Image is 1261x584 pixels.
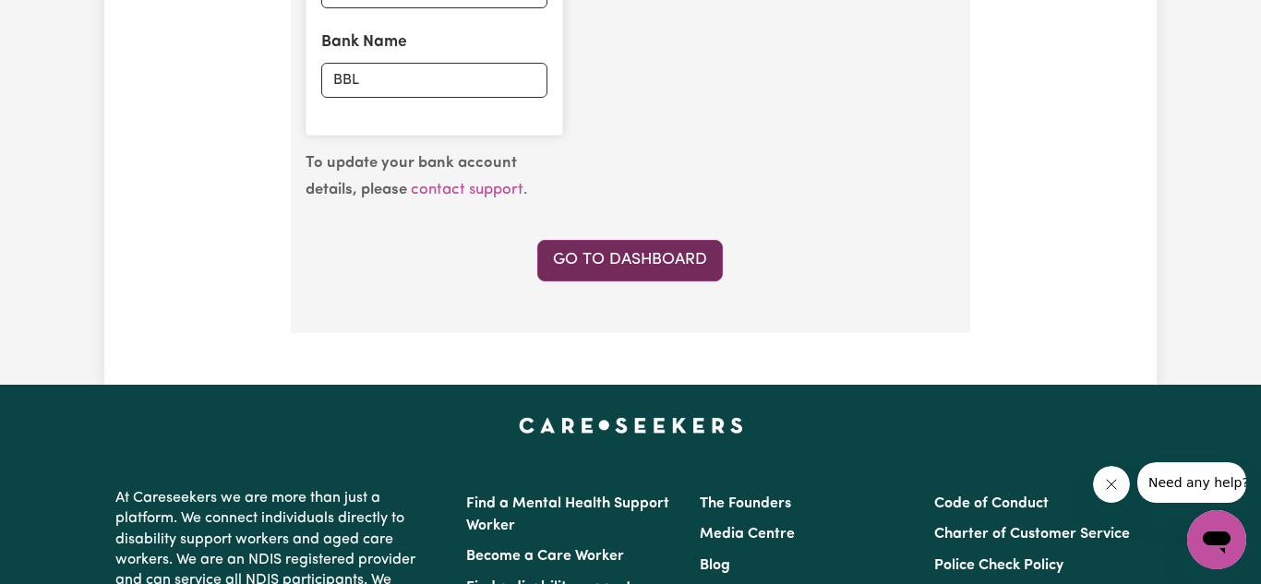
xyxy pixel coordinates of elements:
a: Police Check Policy [934,558,1063,573]
a: contact support [411,182,523,197]
label: Bank Name [321,30,407,54]
span: Need any help? [11,13,112,28]
iframe: Button to launch messaging window [1187,510,1246,569]
a: Charter of Customer Service [934,527,1130,542]
a: Careseekers home page [519,418,743,433]
a: Find a Mental Health Support Worker [466,496,669,533]
a: Go to Dashboard [537,240,723,280]
iframe: Message from company [1137,462,1246,503]
a: Media Centre [700,527,795,542]
a: Become a Care Worker [466,549,624,564]
a: Blog [700,558,730,573]
a: The Founders [700,496,791,511]
b: To update your bank account details, please [306,155,517,197]
small: . [306,155,527,197]
iframe: Close message [1093,466,1130,503]
a: Code of Conduct [934,496,1049,511]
